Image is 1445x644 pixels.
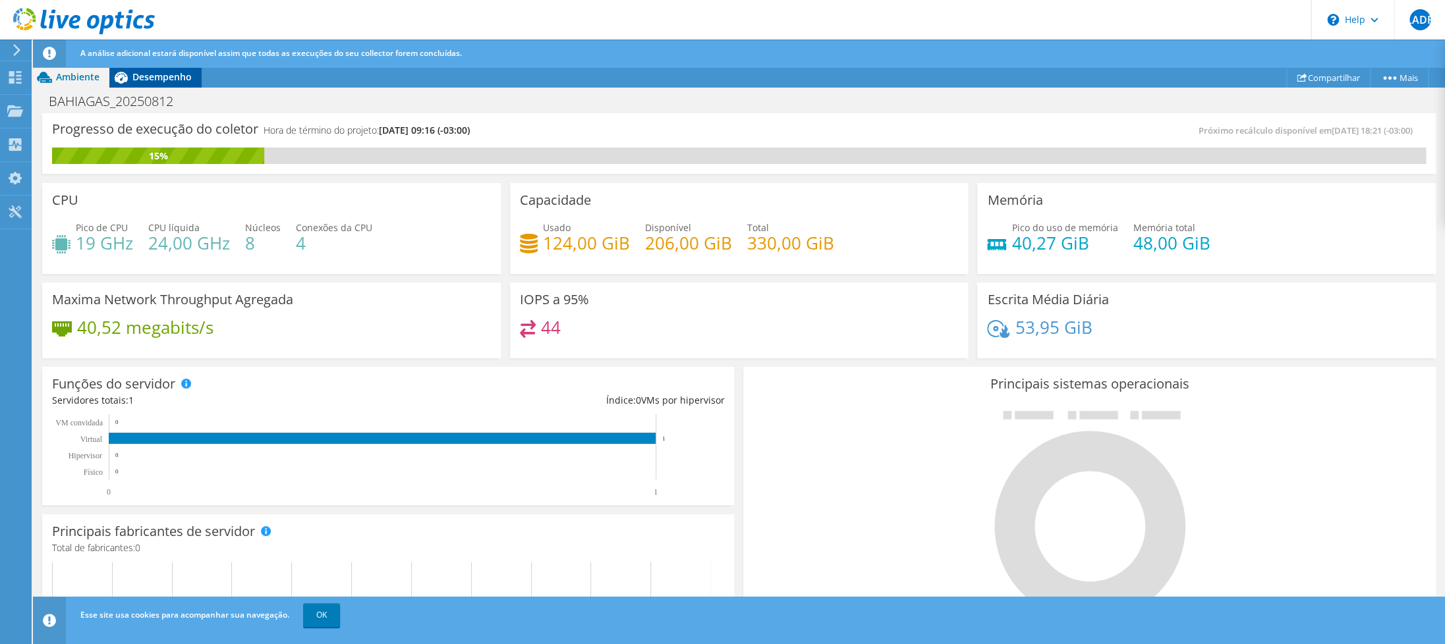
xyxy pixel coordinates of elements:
[80,609,289,620] span: Esse site usa cookies para acompanhar sua navegação.
[52,193,78,207] h3: CPU
[987,193,1042,207] h3: Memória
[52,524,255,539] h3: Principais fabricantes de servidor
[135,541,140,554] span: 0
[747,221,769,234] span: Total
[388,393,724,408] div: Índice: VMs por hipervisor
[52,541,724,555] h4: Total de fabricantes:
[77,320,213,335] h4: 40,52 megabits/s
[80,47,462,59] span: A análise adicional estará disponível assim que todas as execuções do seu collector forem concluí...
[69,451,102,460] text: Hipervisor
[245,236,281,250] h4: 8
[635,394,640,406] span: 0
[76,236,133,250] h4: 19 GHz
[296,236,372,250] h4: 4
[115,419,119,425] text: 0
[1011,236,1118,250] h4: 40,27 GiB
[148,221,200,234] span: CPU líquida
[662,435,666,442] text: 1
[543,236,630,250] h4: 124,00 GiB
[148,236,230,250] h4: 24,00 GHz
[1327,14,1339,26] svg: \n
[52,149,264,163] div: 15%
[543,221,571,234] span: Usado
[84,468,103,477] tspan: Físico
[132,70,192,83] span: Desempenho
[245,221,281,234] span: Núcleos
[541,320,561,335] h4: 44
[264,123,470,138] h4: Hora de término do projeto:
[76,221,128,234] span: Pico de CPU
[52,377,175,391] h3: Funções do servidor
[747,236,834,250] h4: 330,00 GiB
[987,292,1108,307] h3: Escrita Média Diária
[1409,9,1431,30] span: LADP
[52,292,293,307] h3: Maxima Network Throughput Agregada
[753,377,1425,391] h3: Principais sistemas operacionais
[55,418,103,427] text: VM convidada
[80,435,103,444] text: Virtual
[1199,124,1419,136] span: Próximo recálculo disponível em
[107,487,111,496] text: 0
[1332,124,1413,136] span: [DATE] 18:21 (-03:00)
[56,70,99,83] span: Ambiente
[296,221,372,234] span: Conexões da CPU
[1133,221,1195,234] span: Memória total
[1286,67,1371,88] a: Compartilhar
[645,221,691,234] span: Disponível
[115,452,119,458] text: 0
[1011,221,1118,234] span: Pico do uso de memória
[520,193,591,207] h3: Capacidade
[303,603,340,627] a: OK
[520,292,589,307] h3: IOPS a 95%
[52,393,388,408] div: Servidores totais:
[115,468,119,475] text: 0
[1133,236,1210,250] h4: 48,00 GiB
[1015,320,1092,335] h4: 53,95 GiB
[128,394,134,406] span: 1
[43,94,194,109] h1: BAHIAGAS_20250812
[645,236,732,250] h4: 206,00 GiB
[654,487,658,496] text: 1
[379,124,470,136] span: [DATE] 09:16 (-03:00)
[1370,67,1429,88] a: Mais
